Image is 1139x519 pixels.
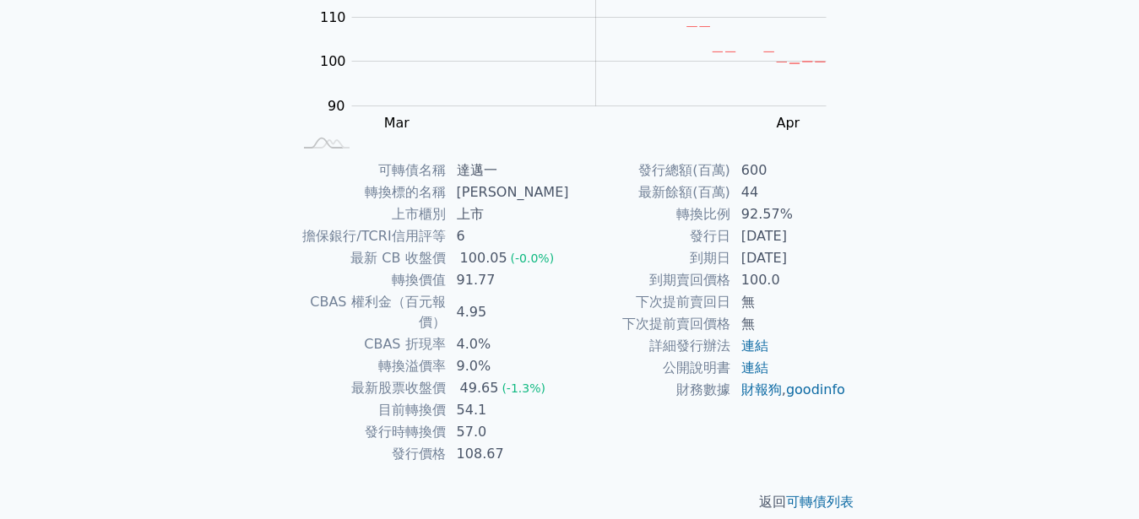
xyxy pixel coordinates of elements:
td: 600 [731,159,847,181]
td: 達邁一 [447,159,570,181]
td: 44 [731,181,847,203]
td: 最新股票收盤價 [293,377,447,399]
td: 財務數據 [570,379,731,401]
td: 發行總額(百萬) [570,159,731,181]
td: [DATE] [731,225,847,247]
td: 100.0 [731,269,847,291]
td: 6 [447,225,570,247]
td: 無 [731,313,847,335]
a: 連結 [741,338,768,354]
td: 下次提前賣回日 [570,291,731,313]
tspan: 90 [328,98,344,114]
td: 發行日 [570,225,731,247]
tspan: 100 [320,53,346,69]
td: 無 [731,291,847,313]
div: 聊天小工具 [1055,438,1139,519]
td: 54.1 [447,399,570,421]
td: CBAS 權利金（百元報價） [293,291,447,333]
td: [PERSON_NAME] [447,181,570,203]
tspan: 110 [320,9,346,25]
td: 57.0 [447,421,570,443]
span: (-1.3%) [502,381,545,395]
td: 目前轉換價 [293,399,447,421]
td: 可轉債名稱 [293,159,447,181]
p: 返回 [273,492,867,512]
td: 發行價格 [293,443,447,465]
td: 最新 CB 收盤價 [293,247,447,269]
a: 可轉債列表 [786,494,854,510]
td: [DATE] [731,247,847,269]
iframe: Chat Widget [1055,438,1139,519]
td: 詳細發行辦法 [570,335,731,357]
div: 100.05 [457,248,511,268]
td: 到期日 [570,247,731,269]
a: 財報狗 [741,381,782,397]
td: 108.67 [447,443,570,465]
a: 連結 [741,360,768,376]
td: 91.77 [447,269,570,291]
td: 最新餘額(百萬) [570,181,731,203]
td: 轉換標的名稱 [293,181,447,203]
td: 發行時轉換價 [293,421,447,443]
td: CBAS 折現率 [293,333,447,355]
td: 轉換價值 [293,269,447,291]
td: 9.0% [447,355,570,377]
td: 轉換溢價率 [293,355,447,377]
a: goodinfo [786,381,845,397]
tspan: Apr [776,115,800,131]
tspan: Mar [384,115,410,131]
td: 下次提前賣回價格 [570,313,731,335]
div: 49.65 [457,378,502,398]
td: 轉換比例 [570,203,731,225]
td: 公開說明書 [570,357,731,379]
td: 到期賣回價格 [570,269,731,291]
td: 4.0% [447,333,570,355]
td: 4.95 [447,291,570,333]
td: , [731,379,847,401]
td: 擔保銀行/TCRI信用評等 [293,225,447,247]
td: 上市櫃別 [293,203,447,225]
span: (-0.0%) [511,251,555,265]
td: 上市 [447,203,570,225]
td: 92.57% [731,203,847,225]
